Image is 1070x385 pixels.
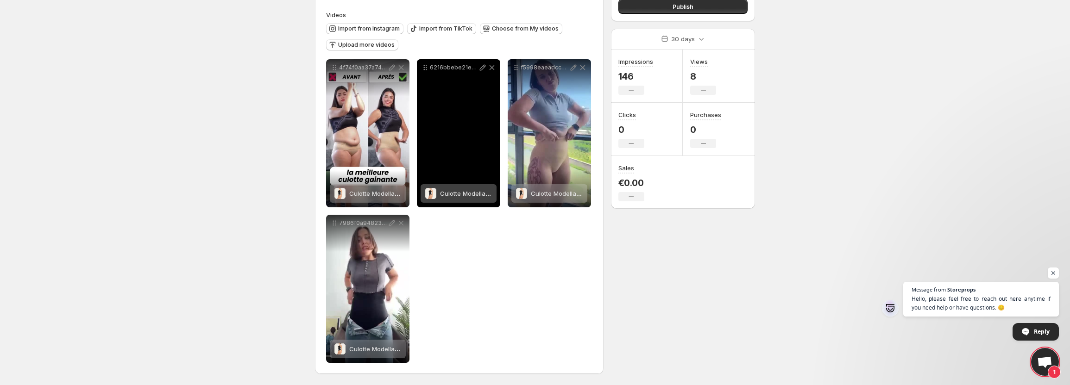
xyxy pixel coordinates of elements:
span: Reply [1034,323,1050,340]
span: Culotte Modellante 4D | Mouvella [349,345,446,353]
h3: Clicks [618,110,636,119]
div: 4f74f0aa37a74d21b94a5d64733e658cHD-1080p-33Mbps-57020712Culotte Modellante 4D | MouvellaCulotte M... [326,59,409,207]
span: Upload more videos [338,41,395,49]
p: 146 [618,71,653,82]
p: 0 [618,124,644,135]
div: 7986f0a948234be4ab598fbf7c0b133fSD-480p-09Mbps-57021301Culotte Modellante 4D | MouvellaCulotte Mo... [326,215,409,363]
span: Choose from My videos [492,25,559,32]
div: f5998eaeadcc48148a734c9c7362cd8aSD-480p-09Mbps-57021215Culotte Modellante 4D | MouvellaCulotte Mo... [508,59,591,207]
div: Open chat [1031,348,1059,376]
h3: Sales [618,163,634,173]
span: Videos [326,11,346,19]
button: Choose from My videos [480,23,562,34]
img: Culotte Modellante 4D | Mouvella [425,188,436,199]
p: 0 [690,124,721,135]
span: Message from [912,287,946,292]
p: 6216bbebe21e4b7a820f9ce610f0e80aSD-480p-09Mbps-57021373 [430,64,478,71]
span: 1 [1048,366,1061,379]
p: €0.00 [618,177,644,188]
p: f5998eaeadcc48148a734c9c7362cd8aSD-480p-09Mbps-57021215 [521,64,569,71]
img: Culotte Modellante 4D | Mouvella [334,188,346,199]
img: Culotte Modellante 4D | Mouvella [334,343,346,354]
button: Import from Instagram [326,23,403,34]
p: 7986f0a948234be4ab598fbf7c0b133fSD-480p-09Mbps-57021301 [339,219,387,227]
p: 4f74f0aa37a74d21b94a5d64733e658cHD-1080p-33Mbps-57020712 [339,64,387,71]
span: Import from TikTok [419,25,472,32]
span: Storeprops [947,287,976,292]
button: Import from TikTok [407,23,476,34]
p: 8 [690,71,716,82]
span: Hello, please feel free to reach out here anytime if you need help or have questions. 😊 [912,294,1051,312]
span: Import from Instagram [338,25,400,32]
h3: Views [690,57,708,66]
span: Publish [673,2,693,11]
span: Culotte Modellante 4D | Mouvella [531,190,627,197]
span: Culotte Modellante 4D | Mouvella [349,190,446,197]
h3: Impressions [618,57,653,66]
button: Upload more videos [326,39,398,50]
img: Culotte Modellante 4D | Mouvella [516,188,527,199]
div: 6216bbebe21e4b7a820f9ce610f0e80aSD-480p-09Mbps-57021373Culotte Modellante 4D | MouvellaCulotte Mo... [417,59,500,207]
span: Culotte Modellante 4D | Mouvella [440,190,536,197]
p: 30 days [671,34,695,43]
h3: Purchases [690,110,721,119]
